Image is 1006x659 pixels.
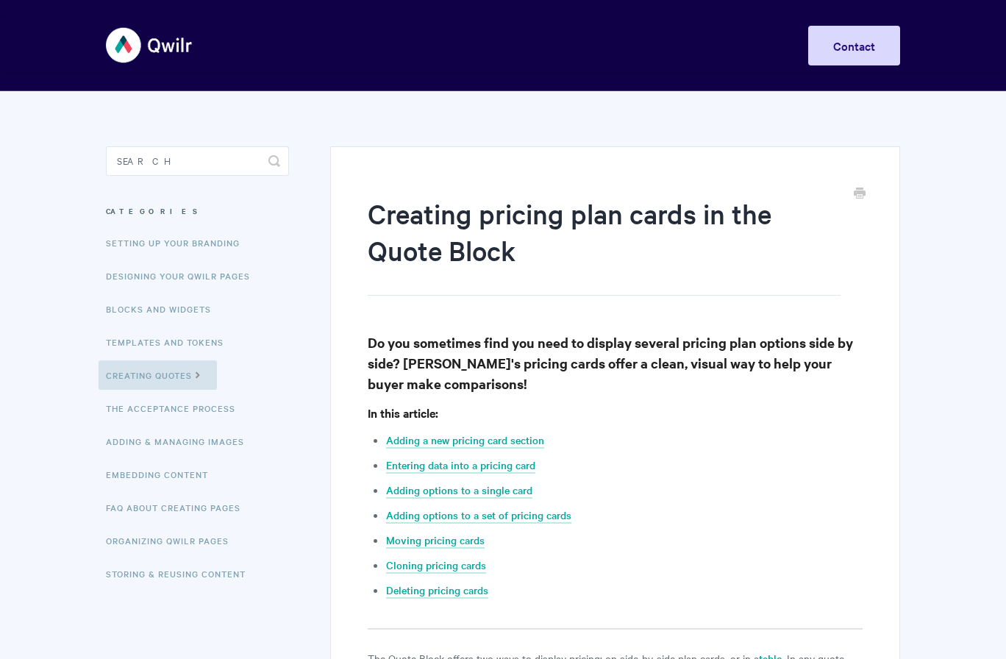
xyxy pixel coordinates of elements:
a: Adding options to a single card [386,482,532,499]
a: Storing & Reusing Content [106,559,257,588]
input: Search [106,146,289,176]
a: Adding options to a set of pricing cards [386,507,571,524]
a: Entering data into a pricing card [386,457,535,474]
a: Creating Quotes [99,360,217,390]
a: Adding & Managing Images [106,427,255,456]
a: Setting up your Branding [106,228,251,257]
strong: In this article: [368,405,438,421]
a: Print this Article [854,186,866,202]
a: Cloning pricing cards [386,558,486,574]
a: The Acceptance Process [106,393,246,423]
a: Contact [808,26,900,65]
h1: Creating pricing plan cards in the Quote Block [368,195,841,296]
a: FAQ About Creating Pages [106,493,251,522]
img: Qwilr Help Center [106,18,193,73]
a: Blocks and Widgets [106,294,222,324]
a: Templates and Tokens [106,327,235,357]
h3: Do you sometimes find you need to display several pricing plan options side by side? [PERSON_NAME... [368,332,863,394]
a: Designing Your Qwilr Pages [106,261,261,291]
a: Deleting pricing cards [386,583,488,599]
a: Embedding Content [106,460,219,489]
a: Moving pricing cards [386,532,485,549]
a: Organizing Qwilr Pages [106,526,240,555]
h3: Categories [106,198,289,224]
a: Adding a new pricing card section [386,432,544,449]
